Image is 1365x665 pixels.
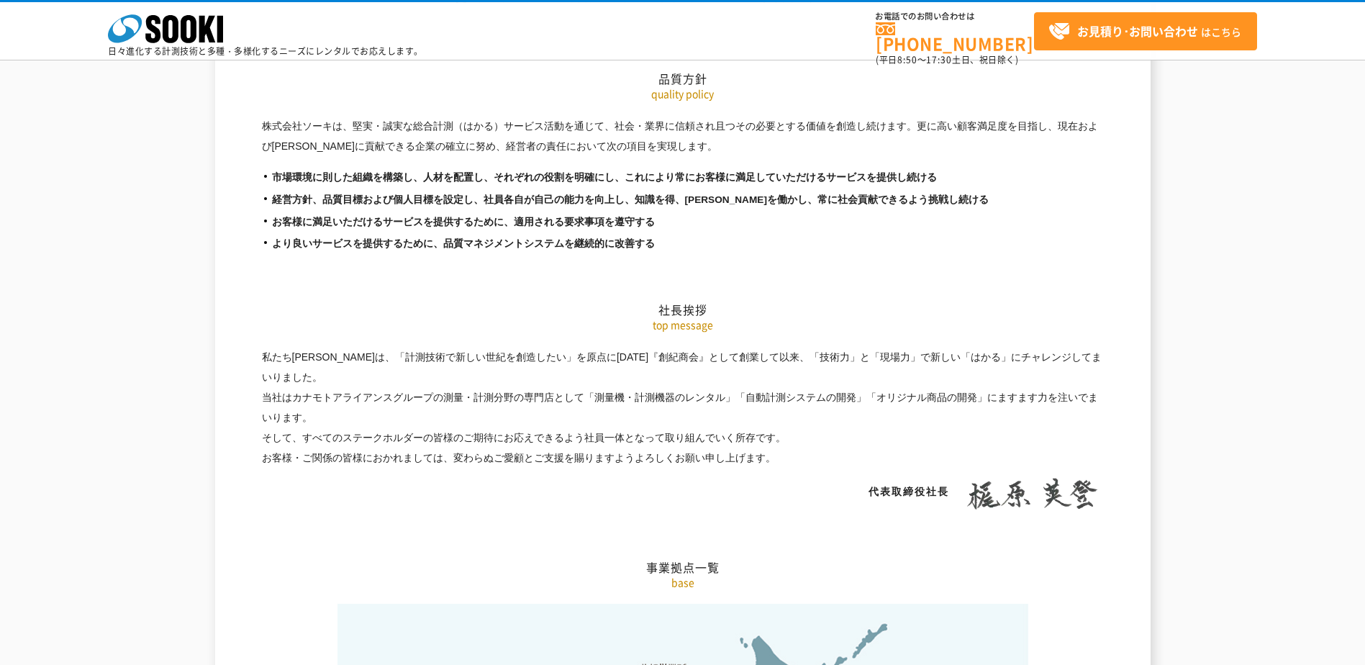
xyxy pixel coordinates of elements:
[1048,21,1241,42] span: はこちら
[262,575,1104,590] p: base
[926,53,952,66] span: 17:30
[876,22,1034,52] a: [PHONE_NUMBER]
[262,158,1104,317] h2: 社長挨拶
[960,478,1104,510] img: 梶原 英登
[262,317,1104,332] p: top message
[262,416,1104,575] h2: 事業拠点一覧
[897,53,917,66] span: 8:50
[1077,22,1198,40] strong: お見積り･お問い合わせ
[108,47,423,55] p: 日々進化する計測技術と多種・多様化するニーズにレンタルでお応えします。
[1034,12,1257,50] a: お見積り･お問い合わせはこちら
[262,171,1104,186] li: 市場環境に則した組織を構築し、人材を配置し、それぞれの役割を明確にし、これにより常にお客様に満足していただけるサービスを提供し続ける
[262,237,1104,252] li: より良いサービスを提供するために、品質マネジメントシステムを継続的に改善する
[876,12,1034,21] span: お電話でのお問い合わせは
[262,193,1104,208] li: 経営方針、品質目標および個人目標を設定し、社員各自が自己の能力を向上し、知識を得、[PERSON_NAME]を働かし、常に社会貢献できるよう挑戦し続ける
[262,347,1104,469] p: 私たち[PERSON_NAME]は、「計測技術で新しい世紀を創造したい」を原点に[DATE]『創紀商会』として創業して以来、「技術力」と「現場力」で新しい「はかる」にチャレンジしてまいりました。...
[262,86,1104,101] p: quality policy
[262,215,1104,230] li: お客様に満足いただけるサービスを提供するために、適用される要求事項を遵守する
[876,53,1018,66] span: (平日 ～ 土日、祝日除く)
[869,486,949,497] span: 代表取締役社長
[262,116,1104,156] p: 株式会社ソーキは、堅実・誠実な総合計測（はかる）サービス活動を通じて、社会・業界に信頼され且つその必要とする価値を創造し続けます。更に高い顧客満足度を目指し、現在および[PERSON_NAME]...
